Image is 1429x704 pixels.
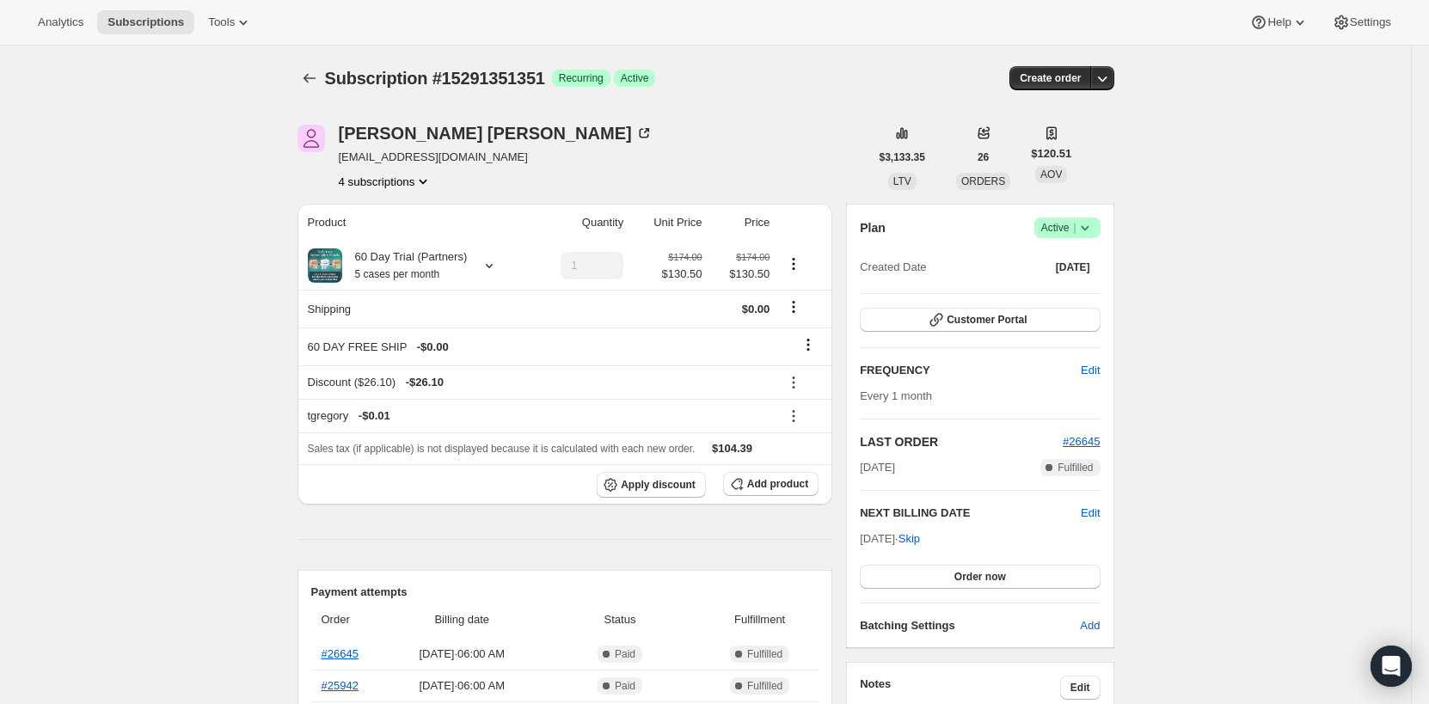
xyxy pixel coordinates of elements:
[308,339,770,356] div: 60 DAY FREE SHIP
[342,248,468,283] div: 60 Day Trial (Partners)
[297,204,531,242] th: Product
[322,647,359,660] a: #26645
[406,374,444,391] span: - $26.10
[898,530,920,548] span: Skip
[708,204,776,242] th: Price
[208,15,235,29] span: Tools
[198,10,262,34] button: Tools
[662,266,702,283] span: $130.50
[629,204,707,242] th: Unit Price
[954,570,1006,584] span: Order now
[880,150,925,164] span: $3,133.35
[947,313,1027,327] span: Customer Portal
[978,150,989,164] span: 26
[1371,646,1412,687] div: Open Intercom Messenger
[860,433,1063,450] h2: LAST ORDER
[559,71,604,85] span: Recurring
[1080,617,1100,634] span: Add
[967,145,999,169] button: 26
[860,389,932,402] span: Every 1 month
[615,679,635,693] span: Paid
[668,252,702,262] small: $174.00
[1073,221,1076,235] span: |
[1081,505,1100,522] button: Edit
[860,565,1100,589] button: Order now
[297,66,322,90] button: Subscriptions
[1058,461,1093,474] span: Fulfilled
[1031,145,1071,162] span: $120.51
[1070,357,1110,384] button: Edit
[747,477,808,491] span: Add product
[396,646,529,663] span: [DATE] · 06:00 AM
[860,362,1081,379] h2: FREQUENCY
[1267,15,1291,29] span: Help
[311,584,819,601] h2: Payment attempts
[961,175,1005,187] span: ORDERS
[780,254,807,273] button: Product actions
[888,525,930,553] button: Skip
[1350,15,1391,29] span: Settings
[322,679,359,692] a: #25942
[747,679,782,693] span: Fulfilled
[860,459,895,476] span: [DATE]
[860,532,920,545] span: [DATE] ·
[297,290,531,328] th: Shipping
[621,478,696,492] span: Apply discount
[38,15,83,29] span: Analytics
[893,175,911,187] span: LTV
[1056,260,1090,274] span: [DATE]
[325,69,545,88] span: Subscription #15291351351
[339,125,653,142] div: [PERSON_NAME] [PERSON_NAME]
[1040,168,1062,181] span: AOV
[711,611,808,628] span: Fulfillment
[860,308,1100,332] button: Customer Portal
[339,173,432,190] button: Product actions
[1081,362,1100,379] span: Edit
[308,374,770,391] div: Discount ($26.10)
[97,10,194,34] button: Subscriptions
[1060,676,1101,700] button: Edit
[1070,612,1110,640] button: Add
[747,647,782,661] span: Fulfilled
[297,125,325,152] span: Paula Pritchard
[417,339,449,356] span: - $0.00
[615,647,635,661] span: Paid
[713,266,770,283] span: $130.50
[860,617,1080,634] h6: Batching Settings
[742,303,770,315] span: $0.00
[860,219,886,236] h2: Plan
[396,677,529,695] span: [DATE] · 06:00 AM
[712,442,752,455] span: $104.39
[597,472,706,498] button: Apply discount
[860,259,926,276] span: Created Date
[339,149,653,166] span: [EMAIL_ADDRESS][DOMAIN_NAME]
[860,505,1081,522] h2: NEXT BILLING DATE
[1041,219,1094,236] span: Active
[1063,433,1100,450] button: #26645
[780,297,807,316] button: Shipping actions
[396,611,529,628] span: Billing date
[531,204,629,242] th: Quantity
[1240,10,1318,34] button: Help
[308,443,696,455] span: Sales tax (if applicable) is not displayed because it is calculated with each new order.
[1063,435,1100,448] a: #26645
[621,71,649,85] span: Active
[359,407,390,425] span: - $0.01
[28,10,94,34] button: Analytics
[311,601,390,639] th: Order
[1070,681,1090,695] span: Edit
[860,676,1060,700] h3: Notes
[1322,10,1401,34] button: Settings
[736,252,770,262] small: $174.00
[308,407,770,425] div: tgregory
[355,268,440,280] small: 5 cases per month
[1046,255,1101,279] button: [DATE]
[869,145,935,169] button: $3,133.35
[723,472,819,496] button: Add product
[1020,71,1081,85] span: Create order
[539,611,701,628] span: Status
[308,248,342,283] img: product img
[107,15,184,29] span: Subscriptions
